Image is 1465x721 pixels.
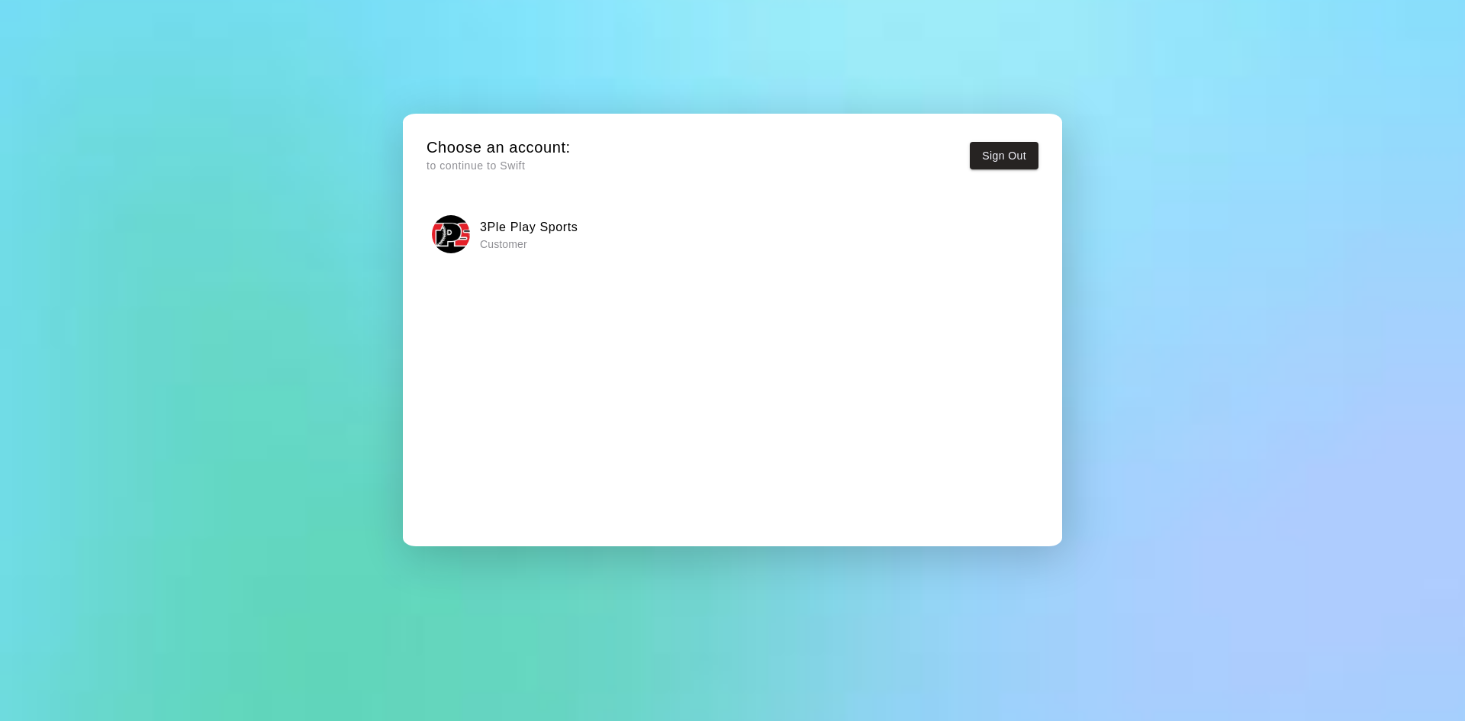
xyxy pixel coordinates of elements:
img: 3Ple Play Sports [432,215,470,253]
h6: 3Ple Play Sports [480,217,578,237]
p: Customer [480,237,578,252]
h5: Choose an account: [427,137,571,158]
p: to continue to Swift [427,158,571,174]
button: 3Ple Play Sports3Ple Play Sports Customer [427,211,1038,259]
button: Sign Out [970,142,1038,170]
